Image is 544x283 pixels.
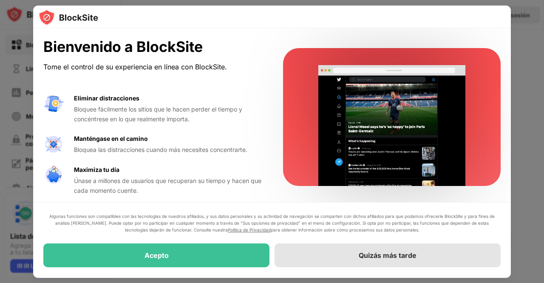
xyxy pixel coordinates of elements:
[38,9,98,26] img: logo-blocksite.svg
[43,94,64,114] img: value-avoid-distractions.svg
[74,146,247,153] font: Bloquea las distracciones cuando más necesites concentrarte.
[74,135,148,142] font: Manténgase en el camino
[359,252,416,260] font: Quizás más tarde
[228,228,271,233] a: Política de Privacidad
[74,94,139,102] font: Eliminar distracciones
[43,63,227,71] font: Tome el control de su experiencia en línea con BlockSite.
[43,38,203,55] font: Bienvenido a BlockSite
[74,166,119,173] font: Maximiza tu día
[49,214,495,233] font: Algunas funciones son compatibles con las tecnologías de nuestros afiliados, y sus datos personal...
[43,134,64,154] img: value-focus.svg
[74,177,261,194] font: Únase a millones de usuarios que recuperan su tiempo y hacen que cada momento cuente.
[144,252,169,260] font: Acepto
[271,228,419,233] font: para obtener información sobre cómo procesamos sus datos personales.
[43,165,64,186] img: value-safe-time.svg
[74,106,242,122] font: Bloquee fácilmente los sitios que le hacen perder el tiempo y concéntrese en lo que realmente imp...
